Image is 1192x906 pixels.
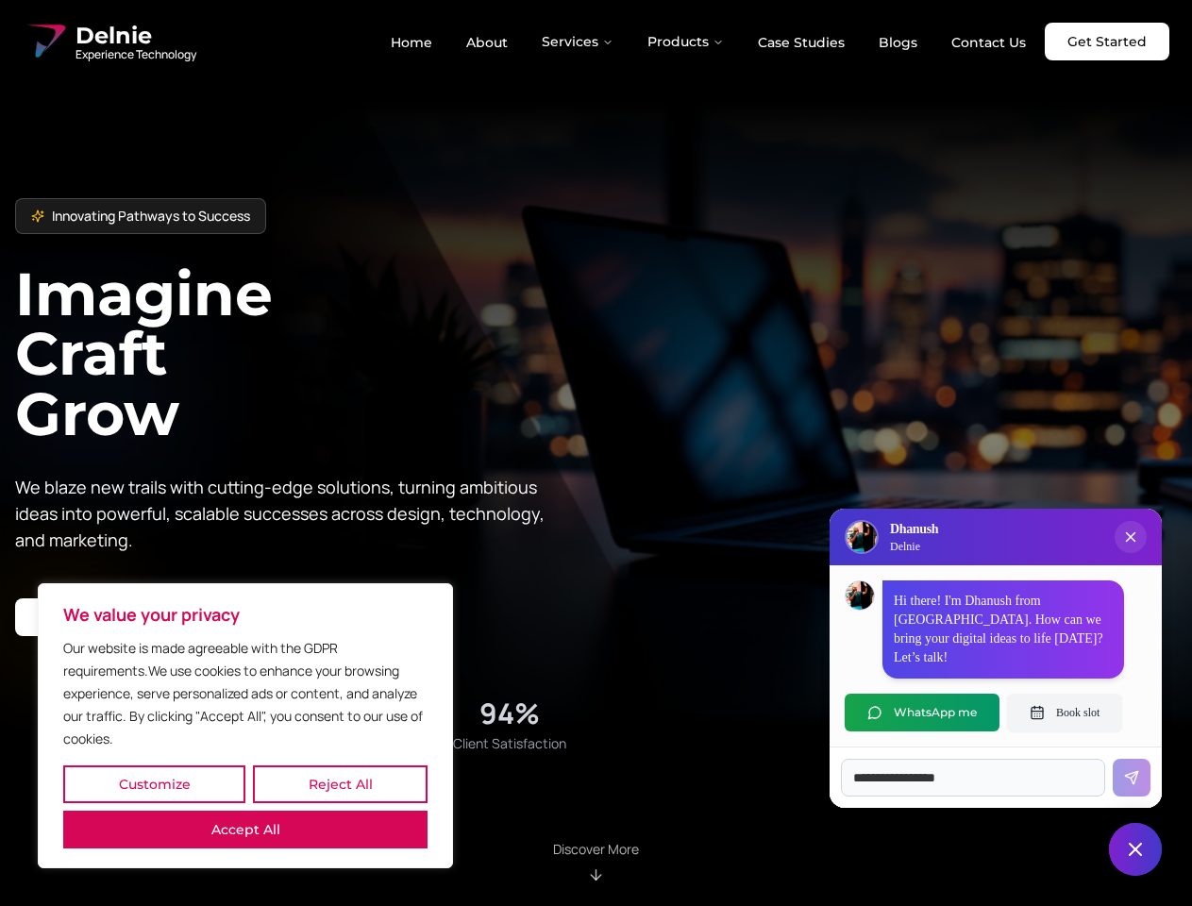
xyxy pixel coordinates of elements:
[479,696,540,730] div: 94%
[15,598,231,636] a: Start your project with us
[743,26,860,59] a: Case Studies
[936,26,1041,59] a: Contact Us
[1115,521,1147,553] button: Close chat popup
[15,474,559,553] p: We blaze new trails with cutting-edge solutions, turning ambitious ideas into powerful, scalable ...
[632,23,739,60] button: Products
[63,811,428,848] button: Accept All
[864,26,932,59] a: Blogs
[451,26,523,59] a: About
[890,520,938,539] h3: Dhanush
[253,765,428,803] button: Reject All
[845,694,999,731] button: WhatsApp me
[846,581,874,610] img: Dhanush
[76,47,196,62] span: Experience Technology
[1045,23,1169,60] a: Get Started
[553,840,639,883] div: Scroll to About section
[376,23,1041,60] nav: Main
[1007,694,1122,731] button: Book slot
[76,21,196,51] span: Delnie
[847,522,877,552] img: Delnie Logo
[453,734,566,753] span: Client Satisfaction
[23,19,68,64] img: Delnie Logo
[63,603,428,626] p: We value your privacy
[890,539,938,554] p: Delnie
[15,264,596,443] h1: Imagine Craft Grow
[63,765,245,803] button: Customize
[376,26,447,59] a: Home
[527,23,629,60] button: Services
[52,207,250,226] span: Innovating Pathways to Success
[553,840,639,859] p: Discover More
[23,19,196,64] a: Delnie Logo Full
[894,592,1113,667] p: Hi there! I'm Dhanush from [GEOGRAPHIC_DATA]. How can we bring your digital ideas to life [DATE]?...
[1109,823,1162,876] button: Close chat
[63,637,428,750] p: Our website is made agreeable with the GDPR requirements.We use cookies to enhance your browsing ...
